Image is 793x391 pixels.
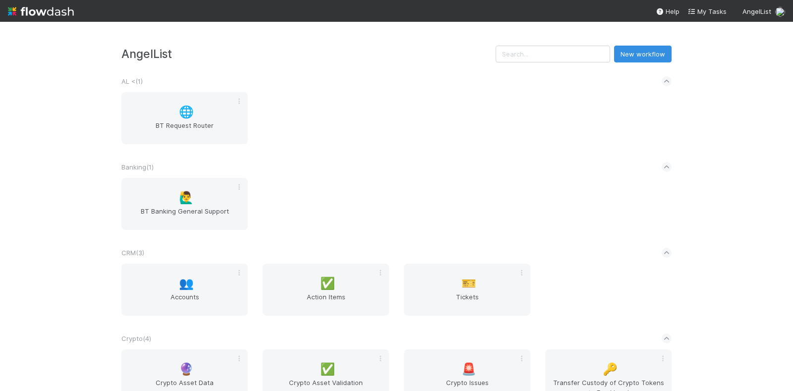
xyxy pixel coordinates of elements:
span: Tickets [408,292,526,312]
span: 🔮 [179,363,194,376]
img: avatar_cc3a00d7-dd5c-4a2f-8d58-dd6545b20c0d.png [775,7,785,17]
span: CRM ( 3 ) [121,249,144,257]
div: Help [656,6,680,16]
input: Search... [496,46,610,62]
span: 🎫 [461,277,476,290]
span: ✅ [320,277,335,290]
span: 👥 [179,277,194,290]
a: 👥Accounts [121,264,248,316]
span: Action Items [267,292,385,312]
span: AL < ( 1 ) [121,77,143,85]
span: BT Banking General Support [125,206,244,226]
a: ✅Action Items [263,264,389,316]
span: BT Request Router [125,120,244,140]
img: logo-inverted-e16ddd16eac7371096b0.svg [8,3,74,20]
span: Crypto ( 4 ) [121,335,151,342]
span: 🙋‍♂️ [179,191,194,204]
a: 🌐BT Request Router [121,92,248,144]
a: 🙋‍♂️BT Banking General Support [121,178,248,230]
span: 🌐 [179,106,194,118]
span: 🔑 [603,363,618,376]
span: 🚨 [461,363,476,376]
span: Banking ( 1 ) [121,163,154,171]
span: ✅ [320,363,335,376]
span: AngelList [742,7,771,15]
h3: AngelList [121,47,496,60]
a: My Tasks [687,6,727,16]
span: Accounts [125,292,244,312]
span: My Tasks [687,7,727,15]
a: 🎫Tickets [404,264,530,316]
button: New workflow [614,46,672,62]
